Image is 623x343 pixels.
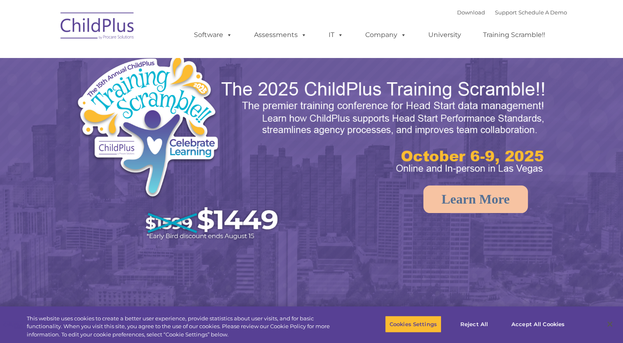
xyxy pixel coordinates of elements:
button: Accept All Cookies [507,315,569,333]
a: Training Scramble!! [475,27,553,43]
button: Cookies Settings [385,315,441,333]
a: Assessments [246,27,315,43]
a: Learn More [423,185,528,213]
a: Schedule A Demo [518,9,567,16]
a: University [420,27,469,43]
a: Software [186,27,240,43]
div: This website uses cookies to create a better user experience, provide statistics about user visit... [27,315,343,339]
a: IT [320,27,352,43]
button: Close [601,315,619,333]
a: Support [495,9,517,16]
button: Reject All [448,315,500,333]
a: Download [457,9,485,16]
img: ChildPlus by Procare Solutions [56,7,139,48]
a: Company [357,27,415,43]
font: | [457,9,567,16]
